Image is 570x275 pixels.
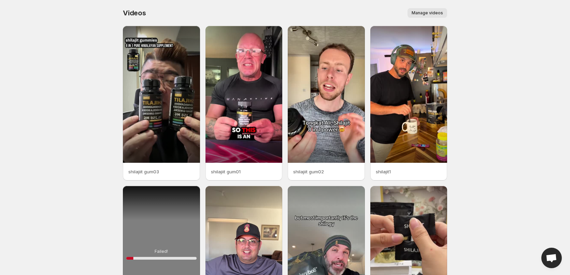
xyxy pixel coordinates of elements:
[123,9,146,17] span: Videos
[155,249,168,254] p: Failed!
[408,8,447,18] button: Manage videos
[211,168,277,175] p: shilajiit gum01
[541,248,562,268] div: Open chat
[412,10,443,16] span: Manage videos
[376,168,442,175] p: shilajit1
[128,168,195,175] p: shilajiit gum03
[293,168,359,175] p: shilajiit gum02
